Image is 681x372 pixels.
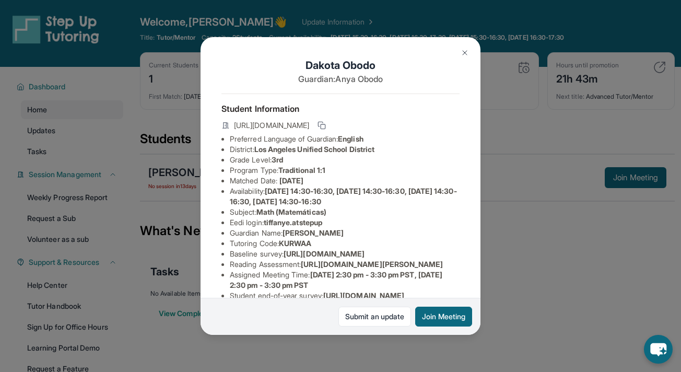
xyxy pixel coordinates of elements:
span: [URL][DOMAIN_NAME] [234,120,309,131]
span: Los Angeles Unified School District [254,145,374,154]
li: Preferred Language of Guardian: [230,134,460,144]
button: chat-button [644,335,673,364]
li: Availability: [230,186,460,207]
span: Math (Matemáticas) [256,207,326,216]
li: District: [230,144,460,155]
li: Guardian Name : [230,228,460,238]
li: Eedi login : [230,217,460,228]
li: Student end-of-year survey : [230,290,460,301]
button: Copy link [315,119,328,132]
span: KURWAA [279,239,311,248]
li: Subject : [230,207,460,217]
span: [PERSON_NAME] [283,228,344,237]
li: Matched Date: [230,176,460,186]
img: Close Icon [461,49,469,57]
a: Submit an update [338,307,411,327]
li: Tutoring Code : [230,238,460,249]
span: tiffanye.atstepup [264,218,322,227]
li: Grade Level: [230,155,460,165]
span: 3rd [272,155,283,164]
li: Reading Assessment : [230,259,460,270]
p: Guardian: Anya Obodo [221,73,460,85]
h1: Dakota Obodo [221,58,460,73]
span: English [338,134,363,143]
span: Traditional 1:1 [278,166,325,175]
li: Assigned Meeting Time : [230,270,460,290]
span: [URL][DOMAIN_NAME] [323,291,404,300]
li: Baseline survey : [230,249,460,259]
li: Program Type: [230,165,460,176]
h4: Student Information [221,102,460,115]
span: [URL][DOMAIN_NAME] [284,249,365,258]
span: [URL][DOMAIN_NAME][PERSON_NAME] [301,260,443,269]
span: [DATE] [279,176,303,185]
span: [DATE] 2:30 pm - 3:30 pm PST, [DATE] 2:30 pm - 3:30 pm PST [230,270,442,289]
span: [DATE] 14:30-16:30, [DATE] 14:30-16:30, [DATE] 14:30-16:30, [DATE] 14:30-16:30 [230,187,457,206]
button: Join Meeting [415,307,472,327]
